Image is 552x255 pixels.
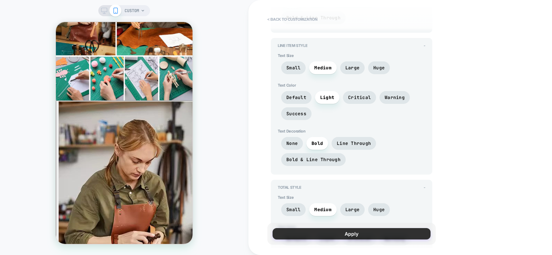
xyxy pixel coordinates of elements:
[278,195,425,200] span: Text Size
[424,43,425,48] span: -
[286,111,306,117] span: Success
[278,129,425,134] span: Text Decoration
[125,5,139,16] span: CUSTOM
[273,228,431,239] button: Apply
[314,207,332,213] span: Medium
[286,140,298,146] span: None
[345,207,359,213] span: Large
[314,65,332,71] span: Medium
[424,185,425,190] span: -
[385,95,405,100] span: Warning
[278,83,425,88] span: Text Color
[264,14,321,25] button: < Back to customization
[337,140,371,146] span: Line Through
[320,95,334,100] span: Light
[312,140,323,146] span: Bold
[286,157,341,163] span: Bold & Line Through
[278,185,302,190] span: Total Style
[345,65,359,71] span: Large
[286,95,306,100] span: Default
[278,43,307,48] span: Line Item Style
[373,207,385,213] span: Huge
[373,65,385,71] span: Huge
[286,65,300,71] span: Small
[278,53,425,58] span: Text Size
[286,207,300,213] span: Small
[348,95,371,100] span: Critical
